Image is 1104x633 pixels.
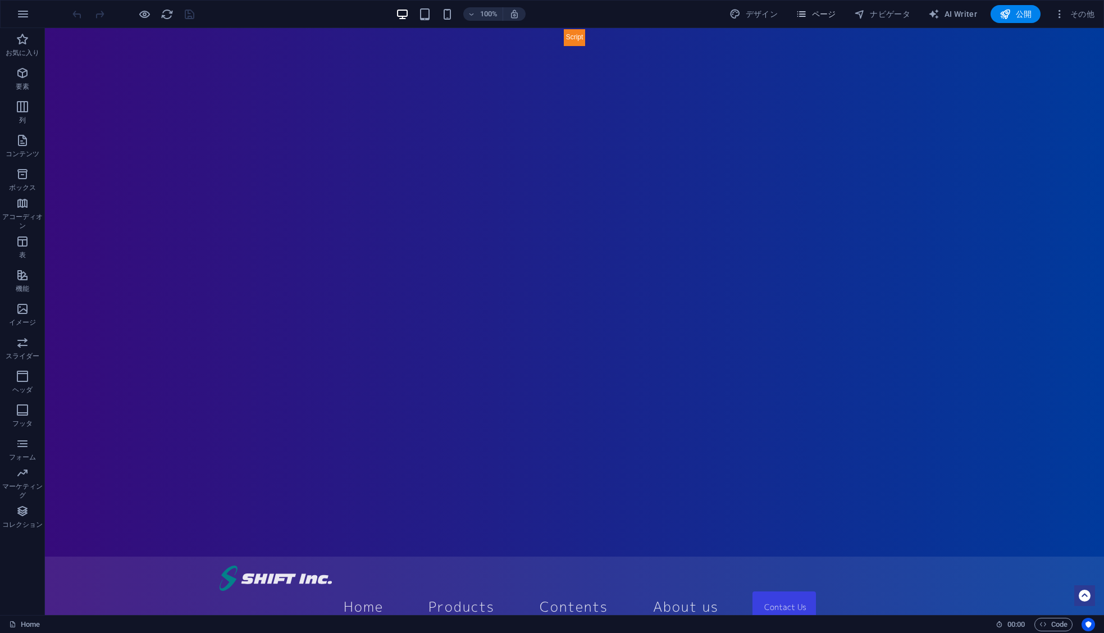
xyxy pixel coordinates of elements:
[1039,618,1067,631] span: Code
[9,618,40,631] a: クリックして選択をキャンセルし、ダブルクリックしてページを開きます
[725,5,782,23] button: デザイン
[16,82,29,91] p: 要素
[791,5,841,23] button: ページ
[9,183,36,192] p: ボックス
[1050,5,1099,23] button: その他
[161,8,174,21] i: ページのリロード
[9,453,36,462] p: フォーム
[796,8,836,20] span: ページ
[19,251,26,259] p: 表
[991,5,1041,23] button: 公開
[850,5,915,23] button: ナビゲータ
[19,116,26,125] p: 列
[729,8,778,20] span: デザイン
[1000,8,1032,20] span: 公開
[996,618,1025,631] h6: セッション時間
[9,318,36,327] p: イメージ
[725,5,782,23] div: デザイン (Ctrl+Alt+Y)
[1015,620,1017,629] span: :
[12,385,33,394] p: ヘッダ
[6,149,40,158] p: コンテンツ
[6,352,40,361] p: スライダー
[16,284,29,293] p: 機能
[463,7,503,21] button: 100%
[12,419,33,428] p: フッタ
[509,9,519,19] i: サイズ変更時に、選択した端末にあわせてズームレベルを自動調整します。
[2,520,43,529] p: コレクション
[160,7,174,21] button: reload
[1082,618,1095,631] button: Usercentrics
[854,8,910,20] span: ナビゲータ
[1054,8,1094,20] span: その他
[1034,618,1073,631] button: Code
[924,5,982,23] button: AI Writer
[928,8,977,20] span: AI Writer
[480,7,498,21] h6: 100%
[138,7,151,21] button: プレビューモードを終了して編集を続けるには、ここをクリックしてください
[6,48,40,57] p: お気に入り
[1007,618,1025,631] span: 00 00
